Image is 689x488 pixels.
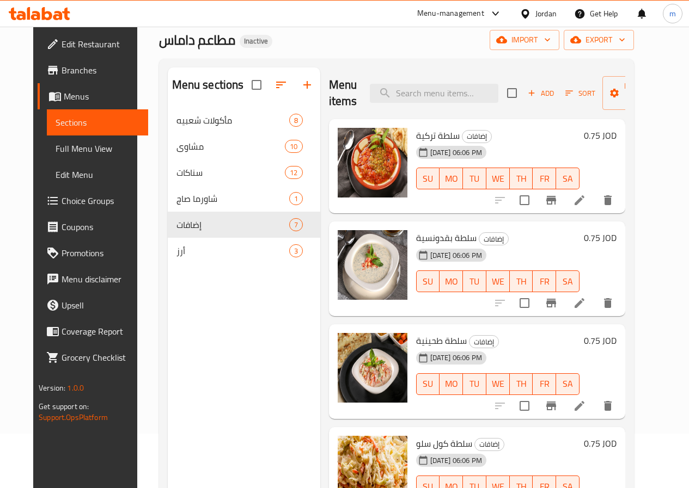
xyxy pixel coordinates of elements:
div: Jordan [535,8,557,20]
span: مأكولات شعبيه [176,114,289,127]
span: WE [491,274,505,289]
img: سلطة بقدونسية [338,230,407,300]
a: Support.OpsPlatform [39,410,108,424]
span: أرز [176,244,289,257]
h2: Menu sections [172,77,244,93]
button: SU [416,270,440,292]
button: SA [556,270,580,292]
span: Edit Menu [56,168,139,181]
span: Inactive [240,36,272,46]
a: Edit menu item [573,194,586,207]
span: 10 [285,141,302,152]
span: m [669,8,676,20]
a: Menus [38,83,148,109]
span: مطاعم داماس [159,28,235,52]
span: Version: [39,381,65,395]
span: Select to update [513,189,536,212]
a: Coupons [38,214,148,240]
span: SU [421,376,436,392]
button: SU [416,373,440,395]
div: إضافات [474,438,504,451]
div: items [285,166,302,179]
span: إضافات [475,438,504,450]
div: إضافات [479,232,509,245]
span: TU [467,376,482,392]
span: إضافات [176,218,289,231]
button: import [490,30,559,50]
span: Sort [565,87,595,100]
a: Choice Groups [38,188,148,214]
span: SU [421,171,436,187]
span: TH [514,376,529,392]
h6: 0.75 JOD [584,333,617,348]
button: WE [486,373,510,395]
span: سلطة طحينية [416,332,467,349]
span: [DATE] 06:06 PM [426,353,486,363]
div: شاورما صاج1 [168,186,320,212]
span: Full Menu View [56,142,139,155]
span: SA [560,376,575,392]
span: [DATE] 06:06 PM [426,250,486,261]
a: Grocery Checklist [38,344,148,370]
button: Manage items [602,76,675,110]
div: سناكات12 [168,159,320,186]
span: SA [560,171,575,187]
button: Add section [294,72,320,98]
span: إضافات [470,336,498,348]
span: Manage items [611,79,667,107]
span: 1.0.0 [67,381,84,395]
span: Menus [64,90,139,103]
span: Select to update [513,292,536,314]
div: أرز3 [168,238,320,264]
span: Get support on: [39,399,89,413]
span: Select to update [513,394,536,417]
button: Branch-specific-item [538,187,564,213]
button: TH [510,168,533,189]
span: Select all sections [245,73,268,96]
span: سلطة بقدونسية [416,230,477,246]
button: FR [533,373,556,395]
a: Promotions [38,240,148,266]
a: Edit Menu [47,162,148,188]
button: TU [463,168,486,189]
span: مشاوي [176,140,285,153]
span: TU [467,171,482,187]
button: TU [463,373,486,395]
span: Grocery Checklist [62,351,139,364]
div: مأكولات شعبيه8 [168,107,320,133]
span: WE [491,171,505,187]
button: MO [440,168,463,189]
button: delete [595,290,621,316]
span: Sort sections [268,72,294,98]
nav: Menu sections [168,103,320,268]
a: Coverage Report [38,318,148,344]
button: TU [463,270,486,292]
button: TH [510,373,533,395]
a: Full Menu View [47,135,148,162]
button: FR [533,270,556,292]
span: MO [444,376,459,392]
span: FR [537,274,552,289]
a: Sections [47,109,148,135]
span: export [572,33,625,47]
span: Upsell [62,299,139,312]
span: 7 [290,220,302,230]
input: search [370,84,498,103]
button: Branch-specific-item [538,393,564,419]
button: Branch-specific-item [538,290,564,316]
a: Menu disclaimer [38,266,148,292]
span: سلطة كول سلو [416,435,472,452]
span: TH [514,274,529,289]
a: Edit menu item [573,296,586,310]
div: إضافات [469,335,499,348]
button: TH [510,270,533,292]
button: SA [556,373,580,395]
span: Branches [62,64,139,77]
span: سناكات [176,166,285,179]
div: مشاوي10 [168,133,320,159]
span: MO [444,274,459,289]
span: TU [467,274,482,289]
span: import [498,33,551,47]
